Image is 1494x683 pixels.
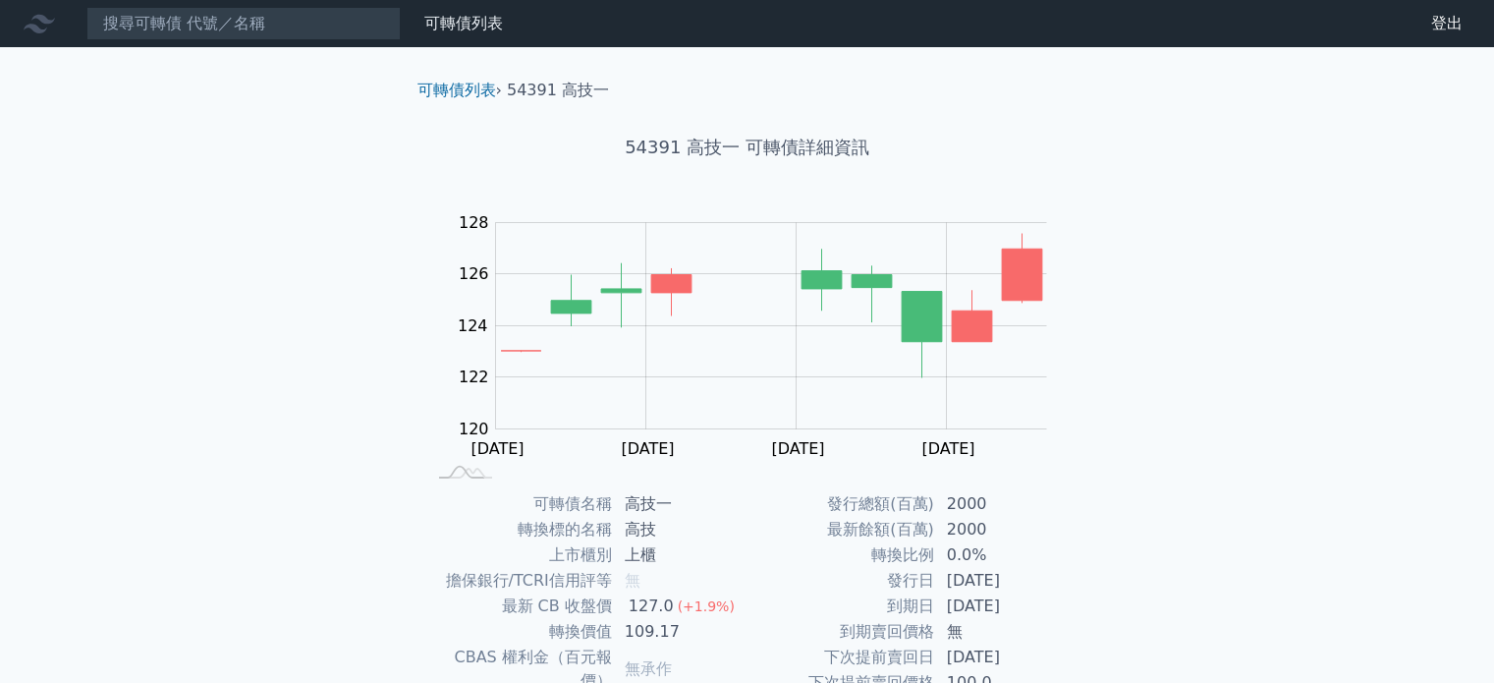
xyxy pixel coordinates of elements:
td: 轉換標的名稱 [425,517,613,542]
td: 發行總額(百萬) [747,491,935,517]
td: 高技 [613,517,747,542]
td: 到期賣回價格 [747,619,935,645]
td: [DATE] [935,568,1070,594]
a: 登出 [1415,8,1478,39]
input: 搜尋可轉債 代號／名稱 [86,7,401,40]
div: 127.0 [625,595,678,618]
tspan: 124 [458,316,488,335]
tspan: [DATE] [771,439,824,458]
iframe: Chat Widget [1396,589,1494,683]
li: 54391 高技一 [507,79,609,102]
div: 聊天小工具 [1396,589,1494,683]
td: 2000 [935,517,1070,542]
tspan: 120 [459,420,489,438]
td: 上市櫃別 [425,542,613,568]
tspan: [DATE] [921,439,974,458]
td: 發行日 [747,568,935,594]
td: 最新 CB 收盤價 [425,594,613,619]
td: [DATE] [935,645,1070,670]
tspan: 122 [459,368,489,386]
li: › [417,79,502,102]
td: 下次提前賣回日 [747,645,935,670]
a: 可轉債列表 [417,81,496,99]
g: Chart [447,213,1076,458]
td: 轉換比例 [747,542,935,568]
td: 2000 [935,491,1070,517]
td: [DATE] [935,594,1070,619]
td: 最新餘額(百萬) [747,517,935,542]
tspan: 128 [459,213,489,232]
tspan: 126 [459,264,489,283]
td: 0.0% [935,542,1070,568]
td: 無 [935,619,1070,645]
span: 無 [625,571,640,590]
td: 可轉債名稱 [425,491,613,517]
span: 無承作 [625,659,672,678]
td: 擔保銀行/TCRI信用評等 [425,568,613,594]
tspan: [DATE] [470,439,524,458]
td: 轉換價值 [425,619,613,645]
td: 高技一 [613,491,747,517]
td: 109.17 [613,619,747,645]
span: (+1.9%) [678,598,735,614]
tspan: [DATE] [621,439,674,458]
td: 到期日 [747,594,935,619]
h1: 54391 高技一 可轉債詳細資訊 [402,134,1093,161]
td: 上櫃 [613,542,747,568]
a: 可轉債列表 [424,14,503,32]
